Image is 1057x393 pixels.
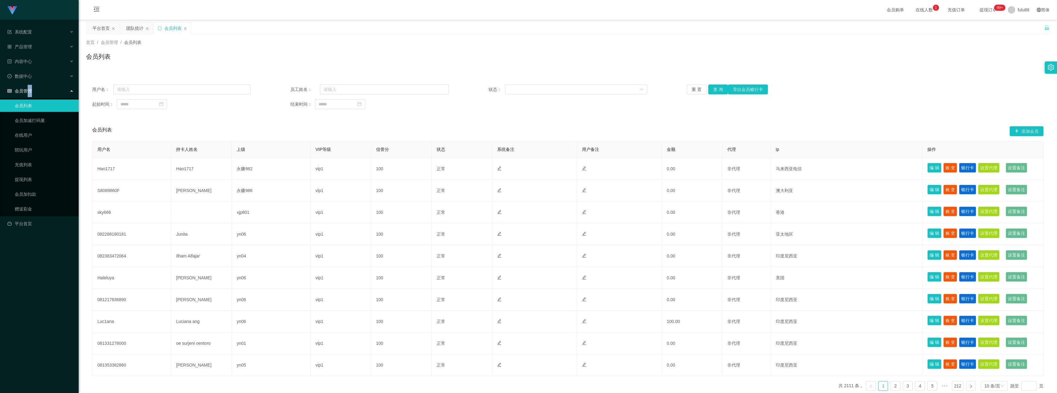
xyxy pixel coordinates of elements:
[311,267,371,289] td: vip1
[437,341,445,346] span: 正常
[927,381,937,391] li: 5
[943,272,957,282] button: 账 变
[371,180,432,202] td: 100
[903,381,912,391] a: 3
[376,147,389,152] span: 信誉分
[437,232,445,237] span: 正常
[7,6,17,15] img: logo.9652507e.png
[1006,228,1027,238] button: 设置备注
[959,294,976,304] button: 银行卡
[952,381,963,391] a: 212
[497,319,501,323] i: 图标: edit
[497,297,501,301] i: 图标: edit
[183,27,187,30] i: 图标: close
[582,232,586,236] i: 图标: edit
[727,166,740,171] span: 非代理
[145,27,149,30] i: 图标: close
[92,267,171,289] td: Haleluya
[727,297,740,302] span: 非代理
[7,218,74,230] a: 图标: dashboard平台首页
[1006,206,1027,216] button: 设置备注
[232,158,310,180] td: 永赚982
[171,180,232,202] td: [PERSON_NAME]
[311,202,371,223] td: vip1
[290,101,315,108] span: 结束时间：
[978,185,1000,195] button: 设置代理
[727,253,740,258] span: 非代理
[1006,294,1027,304] button: 设置备注
[662,289,722,311] td: 0.00
[171,354,232,376] td: [PERSON_NAME]
[978,316,1000,325] button: 设置代理
[371,354,432,376] td: 100
[976,8,1000,12] span: 提现订单
[771,180,922,202] td: 澳大利亚
[497,363,501,367] i: 图标: edit
[371,245,432,267] td: 100
[915,381,925,391] li: 4
[497,147,514,152] span: 系统备注
[1006,185,1027,195] button: 设置备注
[727,210,740,215] span: 非代理
[158,26,162,30] i: 图标: sync
[582,275,586,280] i: 图标: edit
[371,289,432,311] td: 100
[7,88,32,93] span: 会员管理
[15,173,74,186] a: 提现列表
[232,180,310,202] td: 永赚986
[727,147,736,152] span: 代理
[7,30,12,34] i: 图标: form
[771,354,922,376] td: 印度尼西亚
[437,297,445,302] span: 正常
[966,381,976,391] li: 下一页
[866,381,876,391] li: 上一页
[978,337,1000,347] button: 设置代理
[662,332,722,354] td: 0.00
[771,289,922,311] td: 印度尼西亚
[92,180,171,202] td: S8089860F
[913,8,936,12] span: 在线人数
[935,5,937,11] p: 1
[497,188,501,192] i: 图标: edit
[171,158,232,180] td: Hao1717
[237,147,245,152] span: 上级
[727,188,740,193] span: 非代理
[978,163,1000,173] button: 设置代理
[113,84,251,94] input: 请输入
[7,89,12,93] i: 图标: table
[640,88,643,92] i: 图标: down
[311,180,371,202] td: vip1
[171,311,232,332] td: Luciana ang
[1006,359,1027,369] button: 设置备注
[15,159,74,171] a: 充值列表
[497,275,501,280] i: 图标: edit
[839,381,863,391] li: 共 2111 条，
[1000,384,1004,388] i: 图标: down
[371,158,432,180] td: 100
[662,202,722,223] td: 0.00
[582,253,586,258] i: 图标: edit
[15,203,74,215] a: 赠送彩金
[903,381,913,391] li: 3
[1047,64,1054,71] i: 图标: setting
[371,332,432,354] td: 100
[232,202,310,223] td: xjp801
[7,74,32,79] span: 数据中心
[176,147,198,152] span: 持卡人姓名
[582,319,586,323] i: 图标: edit
[927,147,936,152] span: 操作
[959,272,976,282] button: 银行卡
[662,354,722,376] td: 0.00
[771,332,922,354] td: 印度尼西亚
[159,102,163,106] i: 图标: calendar
[357,102,362,106] i: 图标: calendar
[171,223,232,245] td: Junita
[582,210,586,214] i: 图标: edit
[7,59,32,64] span: 内容中心
[727,275,740,280] span: 非代理
[437,188,445,193] span: 正常
[928,381,937,391] a: 5
[978,250,1000,260] button: 设置代理
[869,384,873,388] i: 图标: left
[1044,25,1050,30] i: 图标: unlock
